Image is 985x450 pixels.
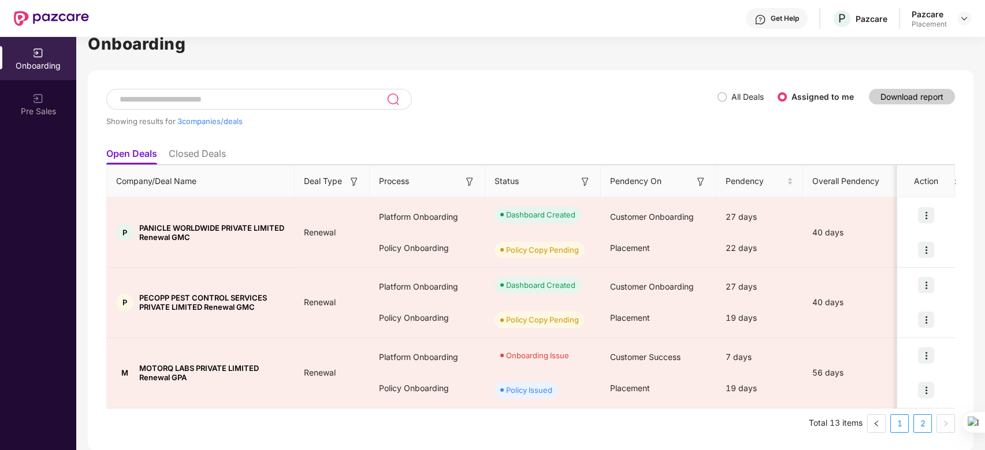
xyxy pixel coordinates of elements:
img: icon [918,242,934,258]
div: Policy Onboarding [370,232,485,264]
img: svg+xml;base64,PHN2ZyB3aWR0aD0iMjAiIGhlaWdodD0iMjAiIHZpZXdCb3g9IjAgMCAyMCAyMCIgZmlsbD0ibm9uZSIgeG... [32,47,44,59]
span: Placement [610,383,650,393]
div: Policy Issued [506,384,552,396]
div: 19 days [716,373,803,404]
span: right [942,420,949,427]
img: svg+xml;base64,PHN2ZyB3aWR0aD0iMjAiIGhlaWdodD0iMjAiIHZpZXdCb3g9IjAgMCAyMCAyMCIgZmlsbD0ibm9uZSIgeG... [32,93,44,104]
th: Overall Pendency [803,166,901,197]
a: 1 [891,415,908,432]
span: left [873,420,880,427]
a: 2 [914,415,931,432]
img: svg+xml;base64,PHN2ZyB3aWR0aD0iMTYiIGhlaWdodD0iMTYiIHZpZXdCb3g9IjAgMCAxNiAxNiIgZmlsbD0ibm9uZSIgeG... [579,176,591,187]
span: Deal Type [304,175,342,187]
div: P [116,224,133,241]
span: Customer Onboarding [610,282,694,291]
li: 2 [913,414,932,433]
div: Showing results for [106,117,718,126]
img: svg+xml;base64,PHN2ZyB3aWR0aD0iMTYiIGhlaWdodD0iMTYiIHZpZXdCb3g9IjAgMCAxNiAxNiIgZmlsbD0ibm9uZSIgeG... [695,176,707,187]
img: icon [918,382,934,398]
label: All Deals [731,92,764,102]
div: P [116,294,133,311]
span: Status [495,175,519,187]
th: Pendency [716,166,803,197]
span: Placement [610,243,650,253]
span: Placement [610,313,650,322]
button: Download report [869,89,955,104]
span: PANICLE WORLDWIDE PRIVATE LIMITED Renewal GMC [139,223,285,242]
div: Onboarding Issue [506,350,569,361]
div: Policy Copy Pending [506,314,579,325]
div: 19 days [716,302,803,333]
label: Assigned to me [791,92,854,102]
div: Platform Onboarding [370,342,485,373]
span: Renewal [295,297,345,307]
div: Pazcare [856,13,887,24]
h1: Onboarding [88,31,973,57]
span: Renewal [295,367,345,377]
span: Customer Success [610,352,681,362]
span: Process [379,175,409,187]
li: Previous Page [867,414,886,433]
img: icon [918,347,934,363]
th: Company/Deal Name [107,166,295,197]
li: Closed Deals [169,148,226,164]
span: PECOPP PEST CONTROL SERVICES PRIVATE LIMITED Renewal GMC [139,293,285,312]
img: svg+xml;base64,PHN2ZyB3aWR0aD0iMTYiIGhlaWdodD0iMTYiIHZpZXdCb3g9IjAgMCAxNiAxNiIgZmlsbD0ibm9uZSIgeG... [348,176,360,187]
button: left [867,414,886,433]
div: M [116,364,133,381]
span: Customer Onboarding [610,212,694,222]
div: Platform Onboarding [370,201,485,232]
div: Get Help [771,14,799,23]
img: svg+xml;base64,PHN2ZyB3aWR0aD0iMjQiIGhlaWdodD0iMjUiIHZpZXdCb3g9IjAgMCAyNCAyNSIgZmlsbD0ibm9uZSIgeG... [386,92,400,106]
img: icon [918,277,934,293]
div: 27 days [716,271,803,302]
div: Platform Onboarding [370,271,485,302]
th: Action [897,166,955,197]
div: Pazcare [912,9,947,20]
div: 27 days [716,201,803,232]
div: Dashboard Created [506,279,575,291]
div: Policy Copy Pending [506,244,579,256]
li: Next Page [936,414,955,433]
span: P [838,12,846,25]
div: Dashboard Created [506,209,575,220]
div: 40 days [803,226,901,239]
div: 22 days [716,232,803,264]
li: Open Deals [106,148,157,164]
img: svg+xml;base64,PHN2ZyBpZD0iSGVscC0zMngzMiIgeG1sbnM9Imh0dHA6Ly93d3cudzMub3JnLzIwMDAvc3ZnIiB3aWR0aD... [754,14,766,25]
img: icon [918,312,934,328]
img: New Pazcare Logo [14,11,89,26]
div: Placement [912,20,947,29]
img: svg+xml;base64,PHN2ZyBpZD0iRHJvcGRvd24tMzJ4MzIiIHhtbG5zPSJodHRwOi8vd3d3LnczLm9yZy8yMDAwL3N2ZyIgd2... [960,14,969,23]
div: Policy Onboarding [370,302,485,333]
span: Pendency [726,175,785,187]
div: 7 days [716,342,803,373]
img: svg+xml;base64,PHN2ZyB3aWR0aD0iMTYiIGhlaWdodD0iMTYiIHZpZXdCb3g9IjAgMCAxNiAxNiIgZmlsbD0ibm9uZSIgeG... [464,176,475,187]
span: 3 companies/deals [177,117,243,126]
span: Pendency On [610,175,661,187]
div: Policy Onboarding [370,373,485,404]
div: 56 days [803,366,901,379]
span: MOTORQ LABS PRIVATE LIMITED Renewal GPA [139,363,285,382]
img: icon [918,207,934,223]
button: right [936,414,955,433]
span: Renewal [295,227,345,237]
div: 40 days [803,296,901,309]
li: Total 13 items [809,414,863,433]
